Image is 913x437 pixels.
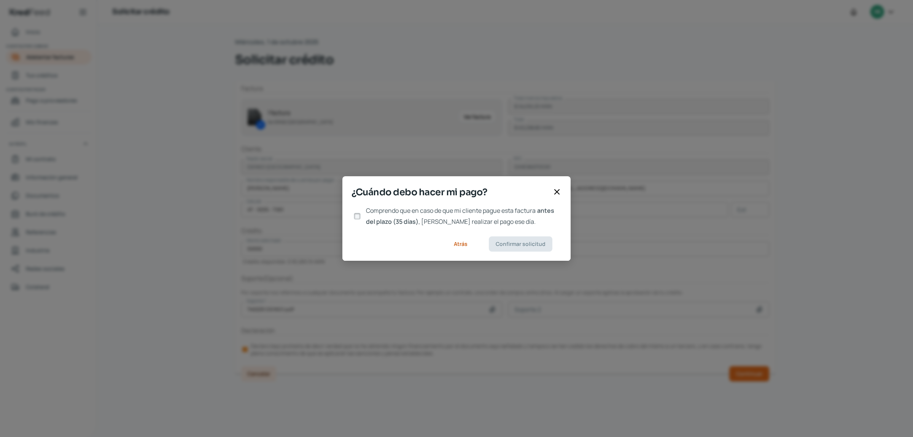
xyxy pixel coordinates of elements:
[454,241,468,247] span: Atrás
[366,206,536,215] span: Comprendo que en caso de que mi cliente pague esta factura
[352,185,549,199] span: ¿Cuándo debo hacer mi pago?
[489,236,552,252] button: Confirmar solicitud
[444,236,477,252] button: Atrás
[496,241,546,247] span: Confirmar solicitud
[418,217,536,226] span: , [PERSON_NAME] realizar el pago ese día.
